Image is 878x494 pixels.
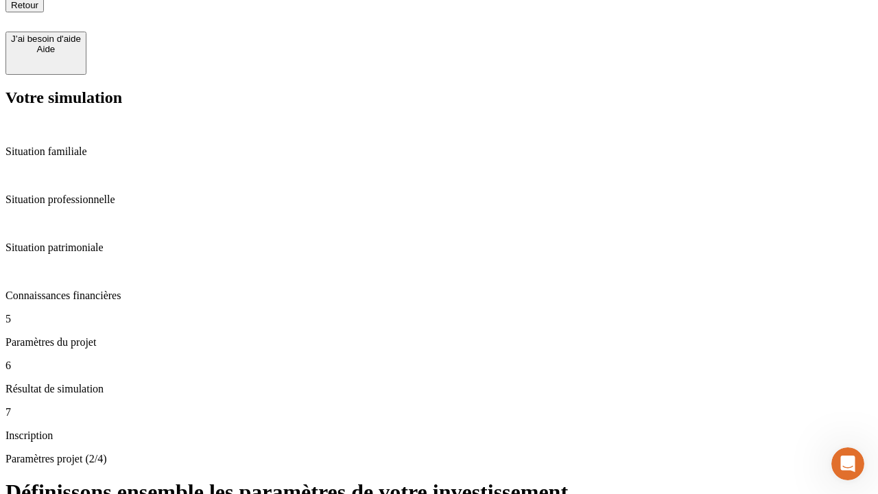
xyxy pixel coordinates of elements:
[11,34,81,44] div: J’ai besoin d'aide
[5,313,873,325] p: 5
[5,145,873,158] p: Situation familiale
[5,430,873,442] p: Inscription
[5,336,873,349] p: Paramètres du projet
[5,406,873,419] p: 7
[5,453,873,465] p: Paramètres projet (2/4)
[5,360,873,372] p: 6
[5,383,873,395] p: Résultat de simulation
[5,89,873,107] h2: Votre simulation
[831,447,864,480] iframe: Intercom live chat
[5,193,873,206] p: Situation professionnelle
[5,32,86,75] button: J’ai besoin d'aideAide
[5,242,873,254] p: Situation patrimoniale
[5,290,873,302] p: Connaissances financières
[11,44,81,54] div: Aide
